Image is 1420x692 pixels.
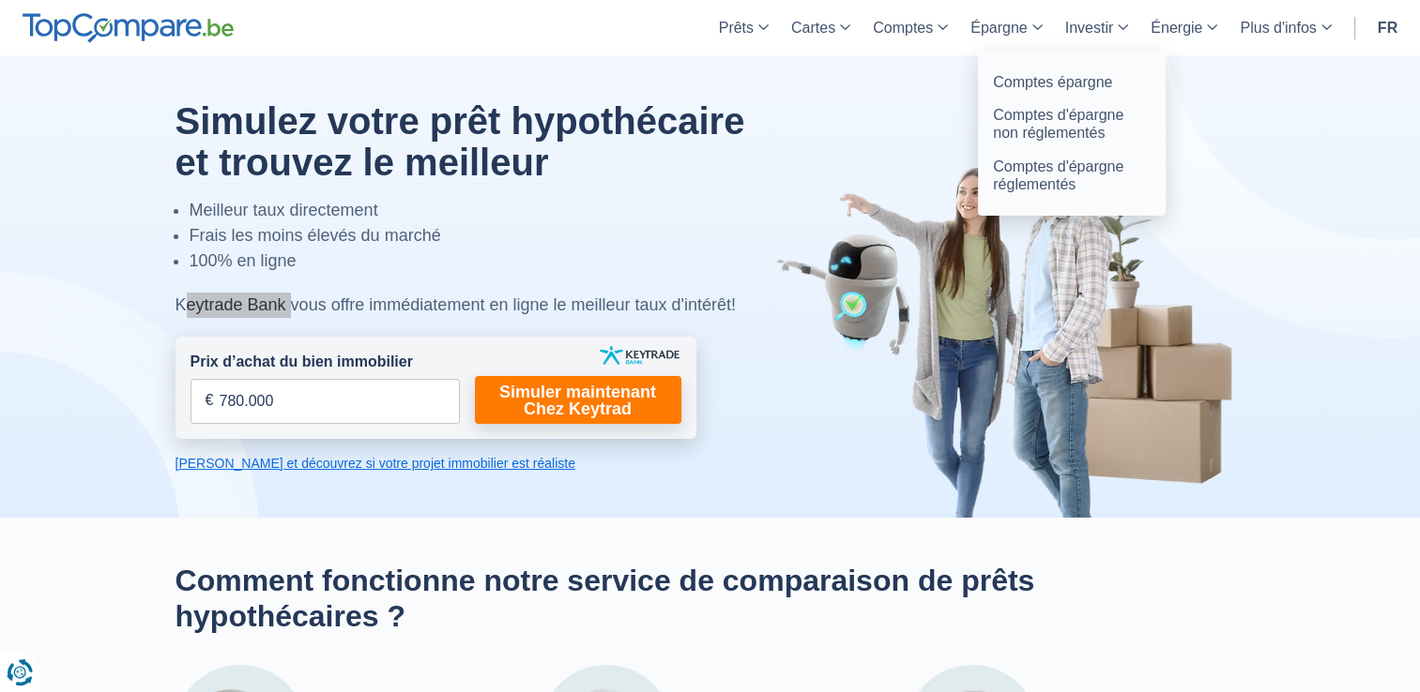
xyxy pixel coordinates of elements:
[190,198,788,223] li: Meilleur taux directement
[985,150,1158,201] a: Comptes d'épargne réglementés
[176,563,1245,635] h2: Comment fonctionne notre service de comparaison de prêts hypothécaires ?
[985,66,1158,98] a: Comptes épargne
[475,376,681,424] a: Simuler maintenant Chez Keytrad
[176,100,788,183] h1: Simulez votre prêt hypothécaire et trouvez le meilleur
[206,390,214,412] span: €
[985,98,1158,149] a: Comptes d'épargne non réglementés
[23,13,234,43] img: TopCompare
[176,454,696,473] a: [PERSON_NAME] et découvrez si votre projet immobilier est réaliste
[776,133,1245,518] img: image-hero
[176,293,788,318] div: Keytrade Bank vous offre immédiatement en ligne le meilleur taux d'intérêt!
[190,223,788,248] li: Frais les moins élevés du marché
[191,352,413,373] label: Prix d’achat du bien immobilier
[190,248,788,274] li: 100% en ligne
[600,346,679,365] img: keytrade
